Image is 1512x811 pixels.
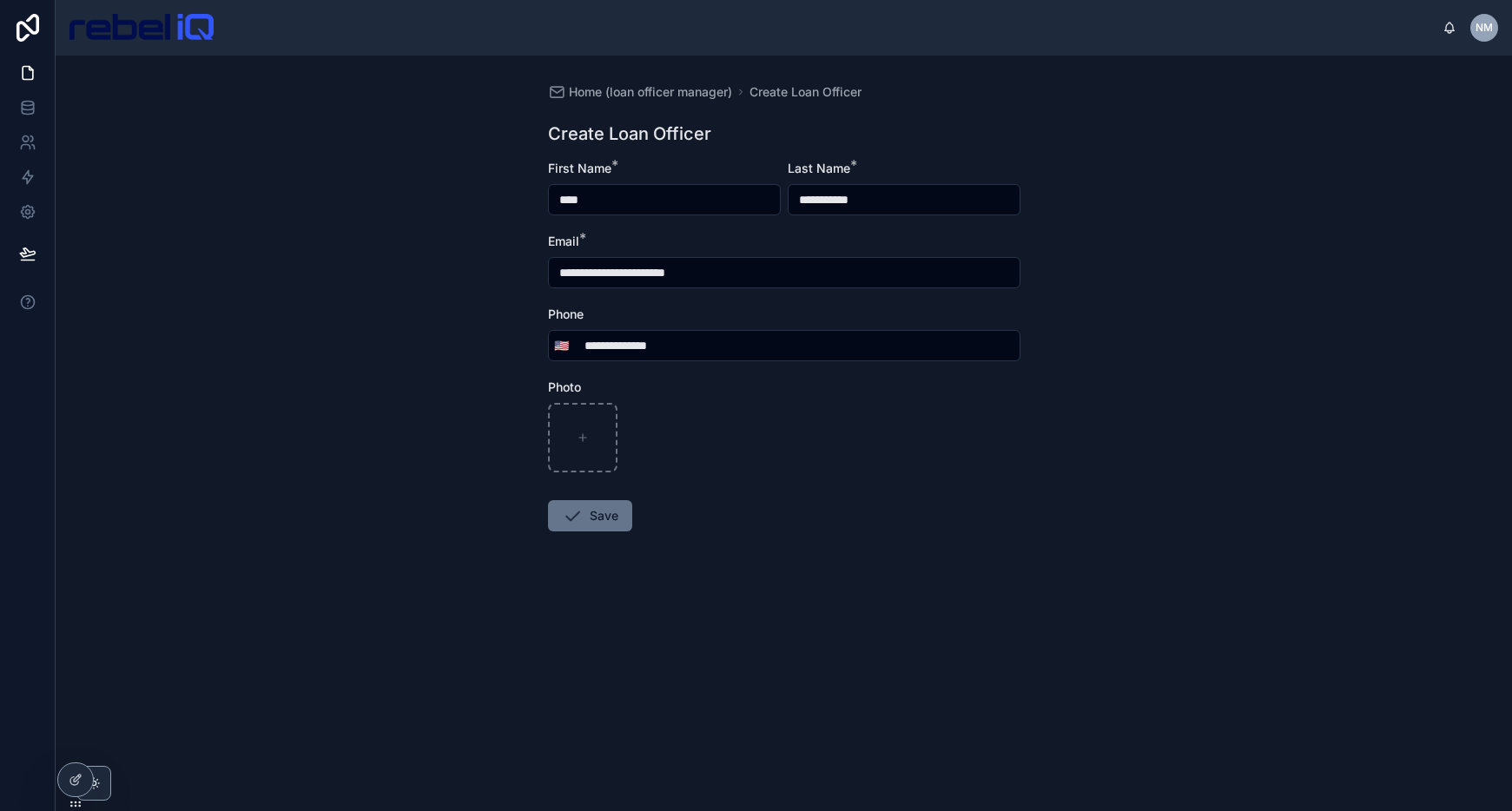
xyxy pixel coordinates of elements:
[1476,21,1493,35] span: NM
[548,307,584,321] span: Phone
[749,83,862,101] a: Create Loan Officer
[548,500,632,531] button: Save
[548,234,579,248] span: Email
[548,122,711,146] h1: Create Loan Officer
[69,14,214,42] img: App logo
[548,161,611,175] span: First Name
[554,337,569,354] span: 🇺🇸
[548,379,581,394] span: Photo
[548,83,732,101] a: Home (loan officer manager)
[569,83,732,101] span: Home (loan officer manager)
[549,330,574,361] button: Select Button
[788,161,850,175] span: Last Name
[228,24,1443,31] div: scrollable content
